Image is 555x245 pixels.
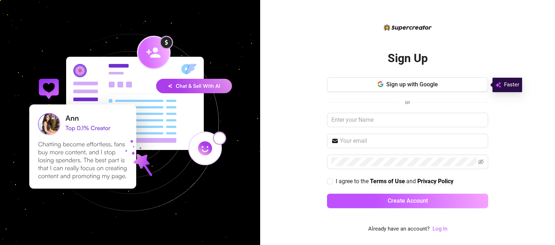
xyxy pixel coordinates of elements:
a: Privacy Policy [417,178,453,185]
span: Create Account [388,197,428,204]
span: Already have an account? [368,225,430,233]
span: or [405,99,410,106]
img: logo-BBDzfeDw.svg [384,24,432,31]
span: I agree to the [336,178,370,185]
button: Create Account [327,194,488,208]
span: Faster [504,81,519,89]
a: Terms of Use [370,178,405,185]
h2: Sign Up [388,51,428,66]
input: Your email [340,137,484,145]
input: Enter your Name [327,113,488,127]
span: and [406,178,417,185]
span: Sign up with Google [386,81,438,88]
a: Log In [433,225,447,233]
img: svg%3e [495,81,501,89]
span: eye-invisible [478,159,484,165]
button: Sign up with Google [327,77,488,92]
a: Log In [433,225,447,232]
